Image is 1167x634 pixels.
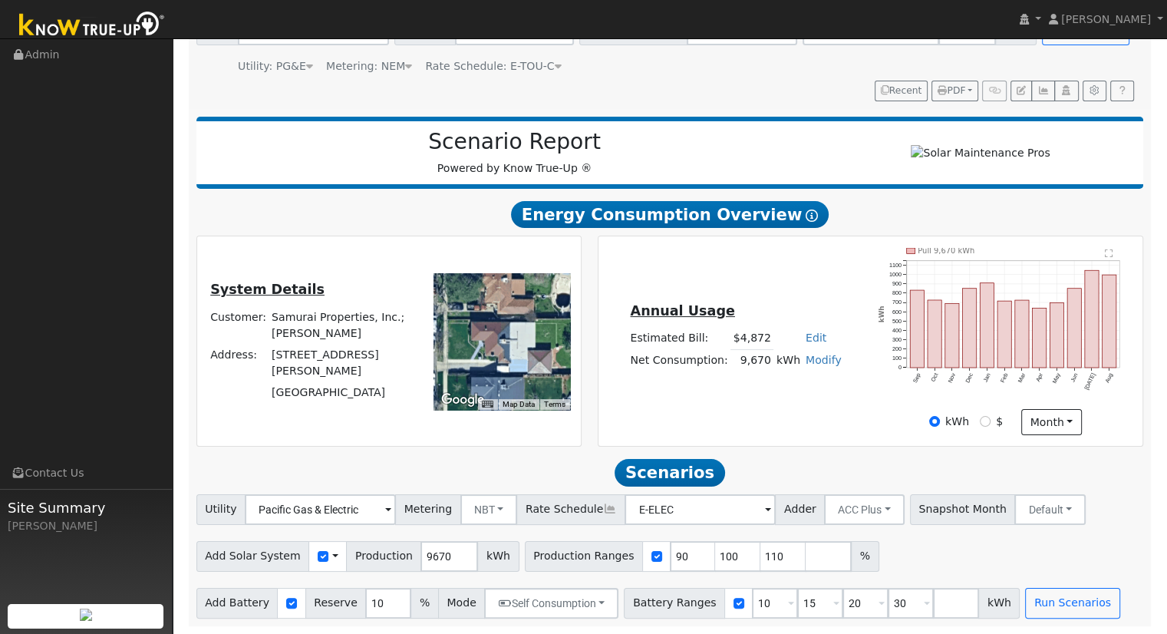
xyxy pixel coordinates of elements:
[964,371,975,384] text: Dec
[204,129,826,177] div: Powered by Know True-Up ®
[875,81,928,102] button: Recent
[892,299,902,305] text: 700
[892,336,902,343] text: 300
[525,541,643,572] span: Production Ranges
[963,288,977,368] rect: onclick=""
[12,8,173,43] img: Know True-Up
[208,306,269,344] td: Customer:
[892,280,902,287] text: 900
[196,588,279,619] span: Add Battery
[326,58,412,74] div: Metering: NEM
[477,541,519,572] span: kWh
[245,494,396,525] input: Select a Utility
[879,305,886,322] text: kWh
[806,332,826,344] a: Edit
[892,308,902,315] text: 600
[773,349,803,371] td: kWh
[996,414,1003,430] label: $
[892,317,902,324] text: 500
[511,201,829,229] span: Energy Consumption Overview
[1035,371,1045,383] text: Apr
[978,588,1020,619] span: kWh
[628,328,730,350] td: Estimated Bill:
[628,349,730,371] td: Net Consumption:
[892,355,902,362] text: 100
[1083,81,1106,102] button: Settings
[931,81,978,102] button: PDF
[208,344,269,381] td: Address:
[806,354,842,366] a: Modify
[892,289,902,296] text: 800
[269,344,413,381] td: [STREET_ADDRESS][PERSON_NAME]
[889,271,902,278] text: 1000
[484,588,618,619] button: Self Consumption
[1054,81,1078,102] button: Login As
[912,372,922,385] text: Sep
[625,494,776,525] input: Select a Rate Schedule
[928,300,941,368] rect: onclick=""
[1068,288,1082,368] rect: onclick=""
[910,290,924,368] rect: onclick=""
[1052,371,1063,385] text: May
[305,588,367,619] span: Reserve
[1050,302,1064,368] rect: onclick=""
[1000,372,1010,384] text: Feb
[930,372,940,383] text: Oct
[438,588,485,619] span: Mode
[410,588,438,619] span: %
[947,371,958,384] text: Nov
[1106,249,1114,258] text: 
[346,541,421,572] span: Production
[1016,300,1030,368] rect: onclick=""
[1086,270,1099,368] rect: onclick=""
[1110,81,1134,102] a: Help Link
[806,210,818,222] i: Show Help
[945,414,969,430] label: kWh
[1031,81,1055,102] button: Multi-Series Graph
[1021,409,1082,435] button: month
[1017,371,1028,384] text: Mar
[998,301,1012,368] rect: onclick=""
[1033,308,1047,368] rect: onclick=""
[911,145,1050,161] img: Solar Maintenance Pros
[624,588,725,619] span: Battery Ranges
[8,497,164,518] span: Site Summary
[775,494,825,525] span: Adder
[437,390,488,410] a: Open this area in Google Maps (opens a new window)
[981,282,994,368] rect: onclick=""
[1014,494,1086,525] button: Default
[1105,372,1116,385] text: Aug
[918,246,975,255] text: Pull 9,670 kWh
[945,303,959,368] rect: onclick=""
[503,399,535,410] button: Map Data
[1084,372,1098,391] text: [DATE]
[212,129,817,155] h2: Scenario Report
[630,303,734,319] u: Annual Usage
[395,494,461,525] span: Metering
[437,390,488,410] img: Google
[1010,81,1032,102] button: Edit User
[482,399,493,410] button: Keyboard shortcuts
[210,282,325,297] u: System Details
[1025,588,1119,619] button: Run Scenarios
[1061,13,1151,25] span: [PERSON_NAME]
[269,382,413,404] td: [GEOGRAPHIC_DATA]
[196,494,246,525] span: Utility
[910,494,1016,525] span: Snapshot Month
[938,85,965,96] span: PDF
[615,459,724,487] span: Scenarios
[269,306,413,344] td: Samurai Properties, Inc.; [PERSON_NAME]
[730,328,773,350] td: $4,872
[8,518,164,534] div: [PERSON_NAME]
[730,349,773,371] td: 9,670
[982,372,992,384] text: Jan
[980,416,991,427] input: $
[892,327,902,334] text: 400
[80,609,92,621] img: retrieve
[929,416,940,427] input: kWh
[544,400,565,408] a: Terms (opens in new tab)
[889,261,902,268] text: 1100
[898,364,902,371] text: 0
[1070,372,1080,384] text: Jun
[196,541,310,572] span: Add Solar System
